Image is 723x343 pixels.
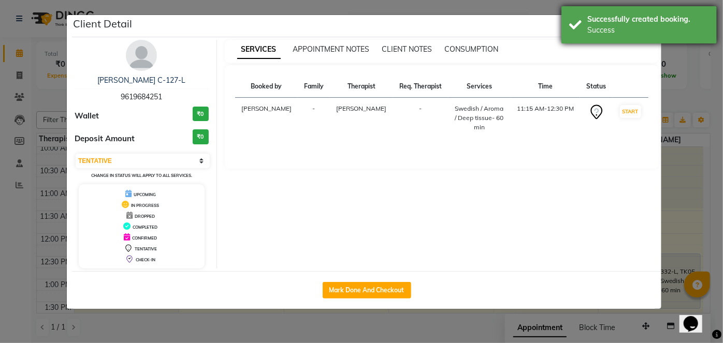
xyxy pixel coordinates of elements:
[511,98,581,139] td: 11:15 AM-12:30 PM
[134,192,156,197] span: UPCOMING
[135,214,155,219] span: DROPPED
[136,257,155,262] span: CHECK-IN
[133,225,157,230] span: COMPLETED
[75,133,135,145] span: Deposit Amount
[73,16,132,32] h5: Client Detail
[454,104,504,132] div: Swedish / Aroma / Deep tissue- 60 min
[620,105,641,118] button: START
[193,129,209,144] h3: ₹0
[393,76,448,98] th: Req. Therapist
[135,246,157,251] span: TENTATIVE
[330,76,393,98] th: Therapist
[382,44,432,54] span: CLIENT NOTES
[337,105,387,112] span: [PERSON_NAME]
[445,44,499,54] span: CONSUMPTION
[235,76,298,98] th: Booked by
[679,302,713,333] iframe: chat widget
[587,14,709,25] div: Successfully created booking.
[587,25,709,36] div: Success
[580,76,612,98] th: Status
[293,44,370,54] span: APPOINTMENT NOTES
[193,107,209,122] h3: ₹0
[323,282,411,299] button: Mark Done And Checkout
[511,76,581,98] th: Time
[126,40,157,71] img: avatar
[448,76,511,98] th: Services
[393,98,448,139] td: -
[237,40,281,59] span: SERVICES
[91,173,192,178] small: Change in status will apply to all services.
[298,98,330,139] td: -
[97,76,185,85] a: [PERSON_NAME] C-127-L
[121,92,162,101] span: 9619684251
[235,98,298,139] td: [PERSON_NAME]
[132,235,157,241] span: CONFIRMED
[298,76,330,98] th: Family
[75,110,99,122] span: Wallet
[131,203,159,208] span: IN PROGRESS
